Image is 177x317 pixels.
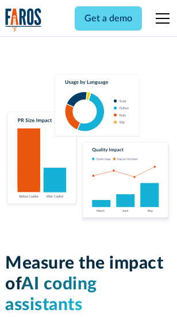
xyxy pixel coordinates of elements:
img: Charts tracking GitHub Copilot's usage and impact on velocity and quality [5,74,172,225]
span: AI coding assistants [5,276,97,314]
img: Logo of the analytics and reporting company Faros. [5,8,42,32]
a: home [5,8,42,32]
h1: Measure the impact of [5,253,172,315]
div: menu [149,5,172,32]
a: Get a demo [75,6,142,31]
